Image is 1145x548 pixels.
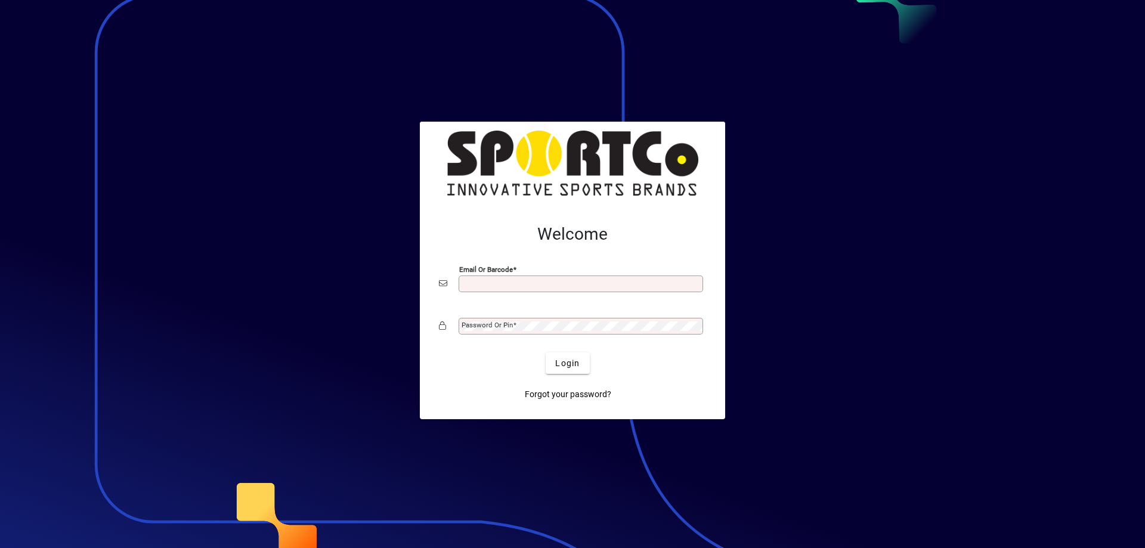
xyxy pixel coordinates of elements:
[546,352,589,374] button: Login
[525,388,611,401] span: Forgot your password?
[459,265,513,274] mat-label: Email or Barcode
[520,383,616,405] a: Forgot your password?
[439,224,706,244] h2: Welcome
[555,357,580,370] span: Login
[462,321,513,329] mat-label: Password or Pin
